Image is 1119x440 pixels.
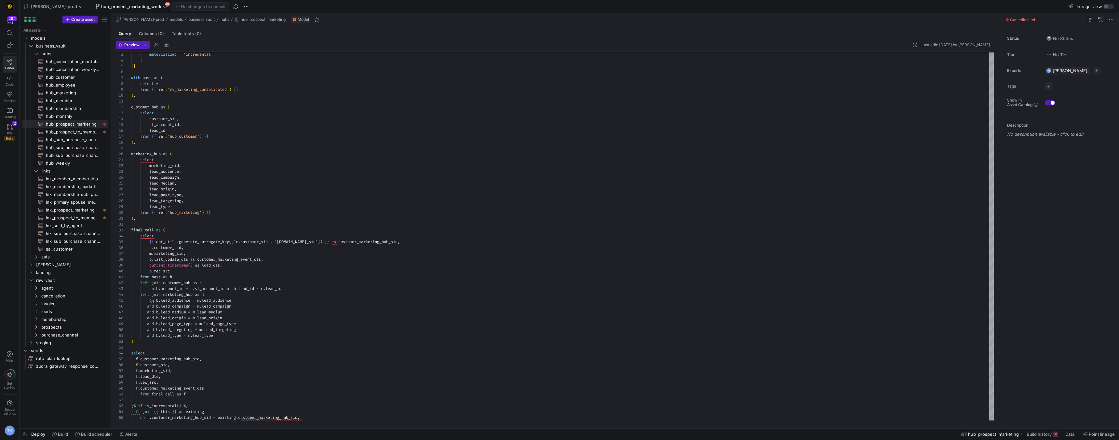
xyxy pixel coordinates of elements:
span: hub_prospect_marketing [241,17,286,22]
div: Press SPACE to select this row. [22,214,108,222]
div: All assets [23,28,41,33]
div: 5 [116,63,123,69]
div: TH [1046,68,1051,73]
span: marketing_sid [149,163,179,168]
div: TH [5,425,15,436]
a: Spacesettings [3,397,17,418]
div: Press SPACE to select this row. [22,229,108,237]
span: Space settings [4,407,16,415]
span: Columns [139,32,164,36]
button: hub_prospect_marketing [233,16,287,23]
div: Press SPACE to select this row. [22,206,108,214]
a: hub_cancellation_weekly_forecast​​​​​​​​​​ [22,65,108,73]
span: 'c.customer_sid', '[DOMAIN_NAME]_sid' [234,239,318,244]
span: , [177,116,179,121]
span: hub_employee​​​​​​​​​​ [46,81,101,89]
div: 7 [116,75,123,81]
span: as [154,75,158,80]
span: { [152,134,154,139]
span: { [149,239,152,244]
span: } [327,239,329,244]
div: 26 [116,186,123,192]
span: Show in Asset Catalog [1007,98,1032,107]
span: select [140,233,154,239]
span: } [236,87,238,92]
a: hub_monthly​​​​​​​​​​ [22,112,108,120]
div: 6 [116,69,123,75]
a: lnk_prospect_to_member_conversion​​​​​​​​​​ [22,214,108,222]
div: 264 [7,16,17,21]
div: Press SPACE to select this row. [22,81,108,89]
div: Press SPACE to select this row. [22,97,108,104]
span: { [152,87,154,92]
span: . [177,239,179,244]
button: Build scheduler [72,429,115,440]
div: 34 [116,233,123,239]
button: hub_prosect_marketing_work [94,2,169,11]
span: Build [58,432,68,437]
span: (0) [195,32,201,36]
a: hub_cancellation_monthly_forecast​​​​​​​​​​ [22,58,108,65]
p: No description available - click to edit [1007,131,1116,137]
span: hub_sub_purchase_channel_monthly_forecast​​​​​​​​​​ [46,136,101,144]
a: lnk_member_membership​​​​​​​​​​ [22,175,108,183]
span: hubs [41,50,107,58]
span: generate_surrogate_key [179,239,229,244]
span: cancellation [41,292,107,300]
span: ) [140,58,142,63]
span: lead_type [149,204,170,209]
span: hubs [221,17,229,22]
span: select [140,110,154,116]
span: with [131,75,140,80]
span: membership [41,316,107,323]
a: sal_customer​​​​​​​​​​ [22,245,108,253]
button: business_vault [187,16,216,23]
span: lead_campaign [149,175,179,180]
span: hub_sub_purchase_channel​​​​​​​​​​ [46,152,101,159]
span: Get started [4,381,15,389]
span: ( [165,134,168,139]
span: lead_id [149,128,165,133]
button: No statusNo Status [1045,34,1075,43]
span: ( [165,210,168,215]
span: ) [131,93,133,98]
span: , [179,175,181,180]
a: hub_marketing​​​​​​​​​​ [22,89,108,97]
span: } [209,210,211,215]
span: ) [320,239,322,244]
button: Alerts [116,429,140,440]
span: staging [36,339,107,347]
span: models [31,34,107,42]
span: materialized [149,52,177,57]
span: hub_sub_purchase_channel_weekly_forecast​​​​​​​​​​ [46,144,101,151]
img: No tier [1046,52,1052,57]
span: invoice [41,300,107,308]
button: Build history [1024,429,1061,440]
button: 264 [3,16,17,27]
div: 30 [116,210,123,215]
span: lead_audience [149,169,179,174]
div: 17 [116,133,123,139]
div: 12 [116,104,123,110]
div: 18 [116,139,123,145]
span: Preview [124,43,140,47]
span: hub_customer​​​​​​​​​​ [46,74,101,81]
span: lead_targeting [149,198,181,203]
a: hub_member​​​​​​​​​​ [22,97,108,104]
span: } [234,87,236,92]
a: lnk_sub_purchase_channel_weekly_forecast​​​​​​​​​​ [22,237,108,245]
span: ) [131,140,133,145]
div: 19 [116,145,123,151]
a: hub_prospect_marketing​​​​​​​​​​ [22,120,108,128]
span: Query [119,32,131,36]
span: leads [41,308,107,315]
span: lnk_prospect_marketing​​​​​​​​​​ [46,206,101,214]
span: lnk_sub_purchase_channel_weekly_forecast​​​​​​​​​​ [46,238,101,245]
span: zuora_gateway_response_codes​​​​​​ [36,363,101,370]
span: Monitor [4,99,16,103]
span: ( [168,104,170,110]
span: , [174,186,177,192]
span: Editor [5,66,14,70]
span: 'incremental' [183,52,213,57]
span: dbt_utils [156,239,177,244]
